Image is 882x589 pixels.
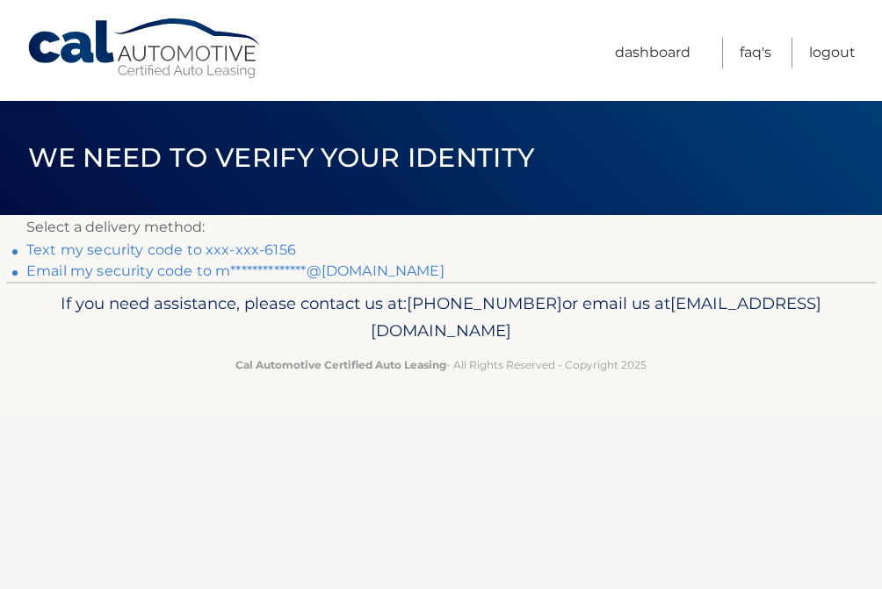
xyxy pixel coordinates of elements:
a: Text my security code to xxx-xxx-6156 [26,241,296,258]
span: [PHONE_NUMBER] [407,293,562,313]
a: Cal Automotive [26,18,264,80]
a: Dashboard [615,38,690,68]
a: FAQ's [740,38,771,68]
strong: Cal Automotive Certified Auto Leasing [235,358,446,371]
a: Logout [809,38,856,68]
span: We need to verify your identity [28,141,535,174]
p: Select a delivery method: [26,215,856,240]
p: - All Rights Reserved - Copyright 2025 [33,356,849,374]
p: If you need assistance, please contact us at: or email us at [33,290,849,346]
